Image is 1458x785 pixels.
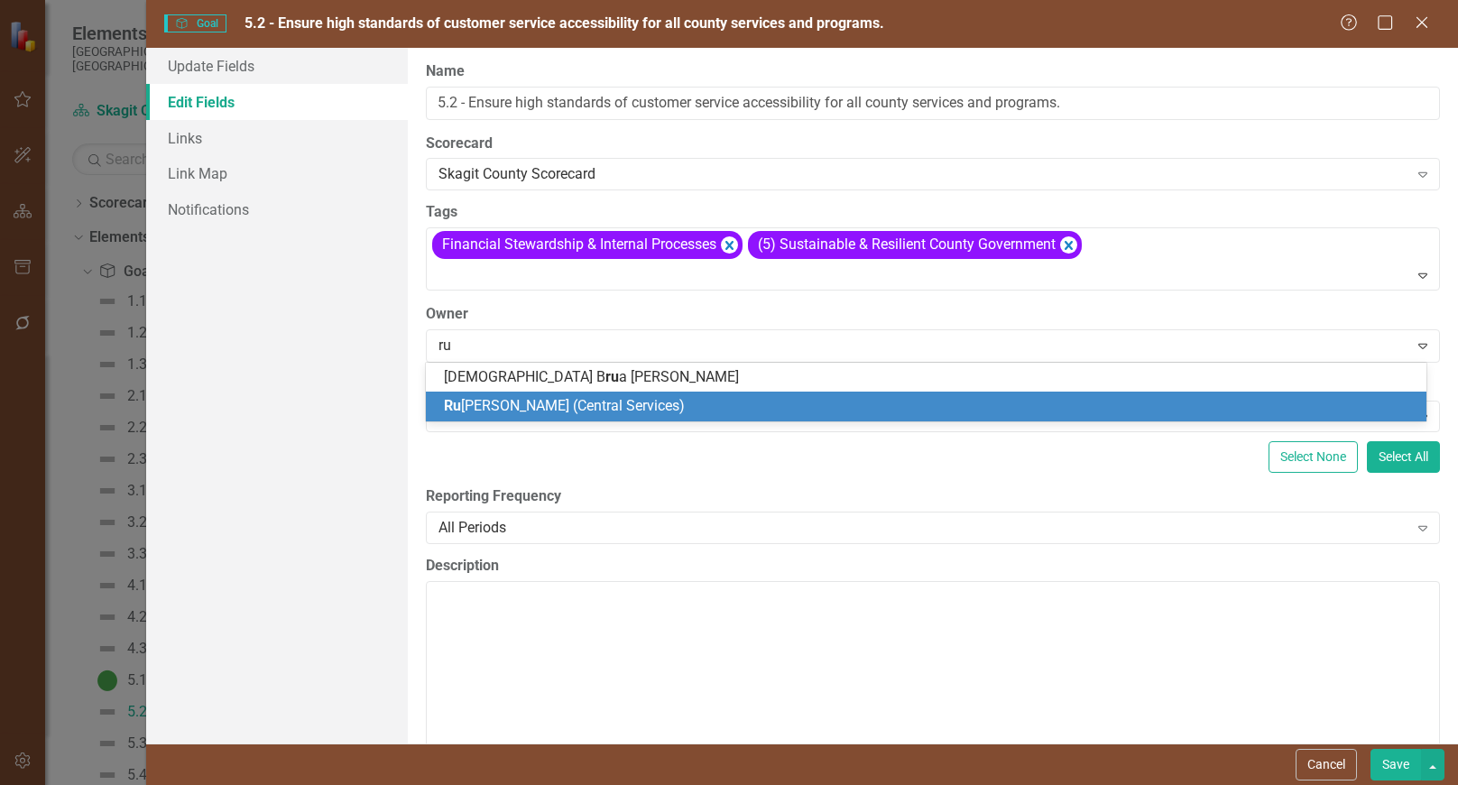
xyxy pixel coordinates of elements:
[426,87,1440,120] input: Goal Name
[1370,749,1421,780] button: Save
[146,120,409,156] a: Links
[426,134,1440,154] label: Scorecard
[426,304,1440,325] label: Owner
[442,235,716,253] span: Financial Stewardship & Internal Processes
[721,236,738,254] div: Remove [object Object]
[444,397,461,414] span: Ru
[245,14,884,32] span: 5.2 - Ensure high standards of customer service accessibility for all county services and programs.
[146,84,409,120] a: Edit Fields
[426,202,1440,223] label: Tags
[426,556,1440,577] label: Description
[146,191,409,227] a: Notifications
[1367,441,1440,473] button: Select All
[605,368,619,385] span: ru
[438,518,1407,539] div: All Periods
[146,155,409,191] a: Link Map
[758,235,1056,253] span: (5) Sustainable & Resilient County Government
[426,486,1440,507] label: Reporting Frequency
[444,397,685,414] span: [PERSON_NAME] (Central Services)
[438,164,1407,185] div: Skagit County Scorecard
[146,48,409,84] a: Update Fields
[426,61,1440,82] label: Name
[164,14,226,32] span: Goal
[444,368,739,385] span: [DEMOGRAPHIC_DATA] B a [PERSON_NAME]
[1296,749,1357,780] button: Cancel
[1060,236,1077,254] div: Remove [object Object]
[1269,441,1358,473] button: Select None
